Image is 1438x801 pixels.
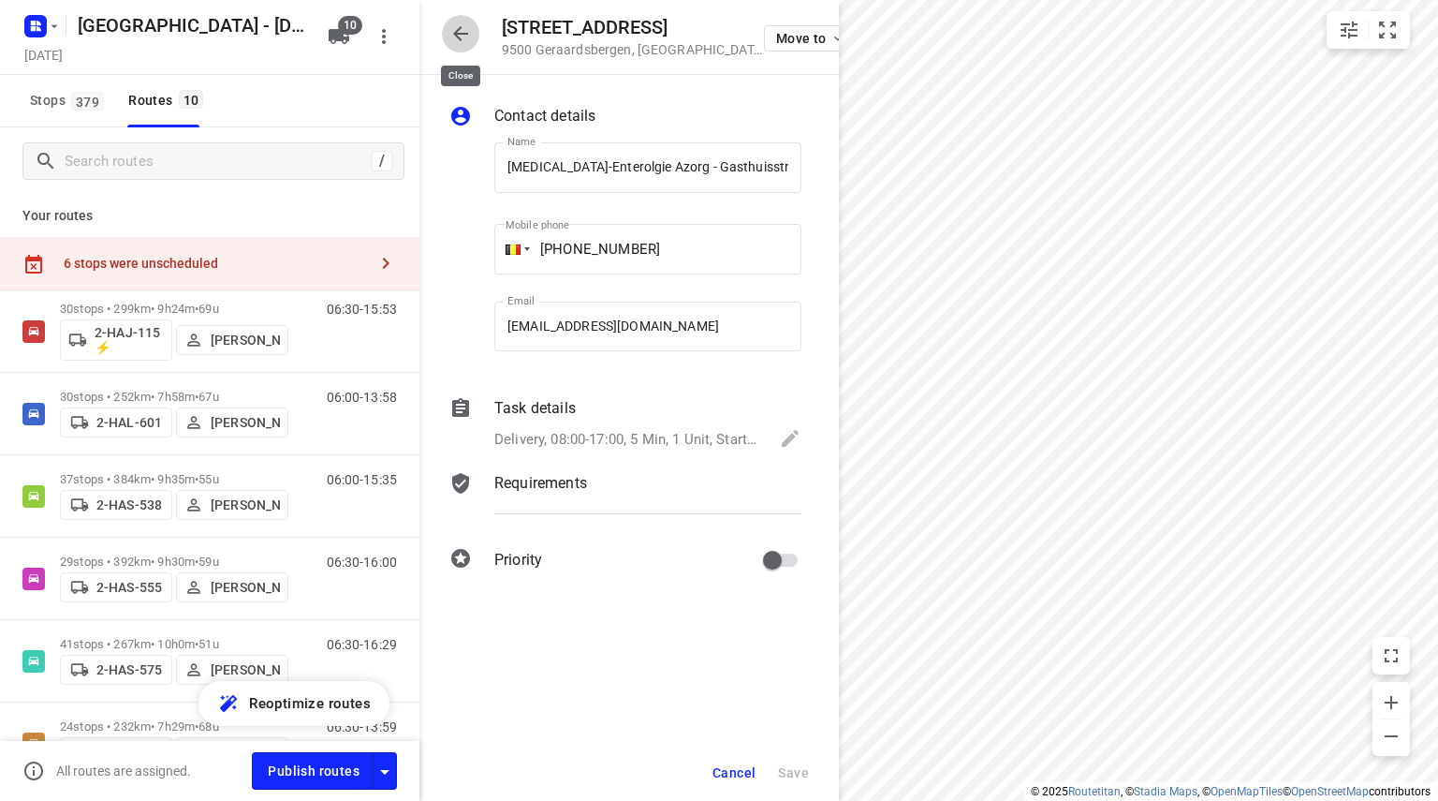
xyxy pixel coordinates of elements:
[506,220,569,230] label: Mobile phone
[176,325,288,355] button: [PERSON_NAME]
[195,555,198,569] span: •
[96,580,162,595] p: 2-HAS-555
[327,302,397,317] p: 06:30-15:53
[128,89,209,112] div: Routes
[494,224,801,274] input: 1 (702) 123-4567
[176,572,288,602] button: [PERSON_NAME]
[60,655,172,685] button: 2-HAS-575
[22,206,397,226] p: Your routes
[1369,11,1406,49] button: Fit zoom
[198,637,218,651] span: 51u
[198,390,218,404] span: 67u
[365,18,403,55] button: More
[198,719,218,734] span: 68u
[95,325,164,355] p: 2-HAJ-115 ⚡
[268,760,359,783] span: Publish routes
[494,429,761,451] p: Delivery, 08:00-17:00, 5 Min, 1 Unit, Startdatum: [DATE]. Welkom bij een nieuwe klant! Fruiteraar...
[71,92,104,111] span: 379
[56,764,191,779] p: All routes are assigned.
[327,719,397,734] p: 06:30-13:59
[327,472,397,487] p: 06:00-15:35
[60,637,288,651] p: 41 stops • 267km • 10h0m
[494,472,587,495] p: Requirements
[705,756,763,790] button: Cancel
[249,691,371,716] span: Reoptimize routes
[64,256,367,271] div: 6 stops were unscheduled
[195,472,198,486] span: •
[494,105,595,127] p: Contact details
[60,472,288,486] p: 37 stops • 384km • 9h35m
[374,759,396,782] div: Driver app settings
[776,31,845,46] span: Move to
[449,472,801,528] div: Requirements
[195,302,198,316] span: •
[502,17,764,38] h5: [STREET_ADDRESS]
[195,637,198,651] span: •
[211,662,280,677] p: [PERSON_NAME]
[96,497,162,512] p: 2-HAS-538
[494,224,530,274] div: Belgium: + 32
[252,752,374,789] button: Publish routes
[327,555,397,570] p: 06:30-16:00
[494,549,542,571] p: Priority
[60,555,288,569] p: 29 stops • 392km • 9h30m
[176,655,288,685] button: [PERSON_NAME]
[320,18,358,55] button: 10
[60,490,172,520] button: 2-HAS-538
[195,390,198,404] span: •
[1031,785,1431,798] li: © 2025 , © , © © contributors
[494,397,576,420] p: Task details
[1327,11,1410,49] div: small contained button group
[1134,785,1197,798] a: Stadia Maps
[338,16,362,35] span: 10
[764,25,854,52] button: Move to
[60,572,172,602] button: 2-HAS-555
[198,302,218,316] span: 69u
[779,427,801,450] svg: Edit
[449,105,801,131] div: Contact details
[327,390,397,405] p: 06:00-13:58
[372,151,392,171] div: /
[211,580,280,595] p: [PERSON_NAME]
[96,415,162,430] p: 2-HAL-601
[449,397,801,453] div: Task detailsDelivery, 08:00-17:00, 5 Min, 1 Unit, Startdatum: [DATE]. Welkom bij een nieuwe klant...
[176,408,288,438] button: [PERSON_NAME]
[65,147,372,176] input: Search routes
[211,333,280,348] p: [PERSON_NAME]
[60,719,288,734] p: 24 stops • 232km • 7h29m
[30,89,110,112] span: Stops
[211,415,280,430] p: [PERSON_NAME]
[211,497,280,512] p: [PERSON_NAME]
[176,490,288,520] button: [PERSON_NAME]
[96,662,162,677] p: 2-HAS-575
[1330,11,1368,49] button: Map settings
[502,42,764,57] p: 9500 Geraardsbergen , [GEOGRAPHIC_DATA]
[327,637,397,652] p: 06:30-16:29
[198,555,218,569] span: 59u
[712,765,756,780] span: Cancel
[1291,785,1369,798] a: OpenStreetMap
[1068,785,1121,798] a: Routetitan
[198,472,218,486] span: 55u
[195,719,198,734] span: •
[60,390,288,404] p: 30 stops • 252km • 7h58m
[198,681,389,726] button: Reoptimize routes
[60,408,172,438] button: 2-HAL-601
[1211,785,1283,798] a: OpenMapTiles
[60,319,172,361] button: 2-HAJ-115 ⚡
[70,10,313,40] h5: Rename
[179,90,204,109] span: 10
[60,302,288,316] p: 30 stops • 299km • 9h24m
[17,44,70,66] h5: Project date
